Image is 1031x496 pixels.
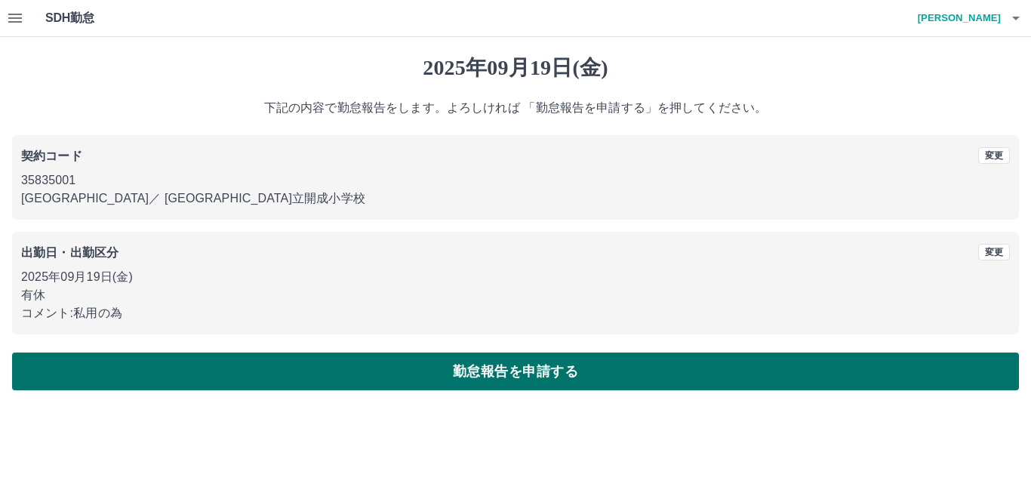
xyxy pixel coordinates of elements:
p: 35835001 [21,171,1010,189]
p: 2025年09月19日(金) [21,268,1010,286]
p: 有休 [21,286,1010,304]
button: 変更 [978,244,1010,260]
button: 勤怠報告を申請する [12,353,1019,390]
p: 下記の内容で勤怠報告をします。よろしければ 「勤怠報告を申請する」を押してください。 [12,99,1019,117]
h1: 2025年09月19日(金) [12,55,1019,81]
b: 出勤日・出勤区分 [21,246,118,259]
button: 変更 [978,147,1010,164]
b: 契約コード [21,149,82,162]
p: コメント: 私用の為 [21,304,1010,322]
p: [GEOGRAPHIC_DATA] ／ [GEOGRAPHIC_DATA]立開成小学校 [21,189,1010,208]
